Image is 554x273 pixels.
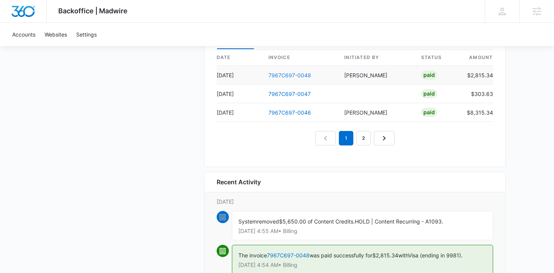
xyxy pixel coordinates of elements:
[356,131,371,145] a: Page 2
[339,131,353,145] em: 1
[8,23,40,46] a: Accounts
[217,177,261,187] h6: Recent Activity
[262,49,338,66] th: invoice
[310,252,372,259] span: was paid successfully for
[338,103,415,122] td: [PERSON_NAME]
[355,218,443,225] span: HOLD | Content Recurring - A1093.
[238,262,487,268] p: [DATE] 4:54 AM • Billing
[338,49,415,66] th: Initiated By
[238,218,257,225] span: System
[398,252,408,259] span: with
[421,108,437,117] div: Paid
[217,85,262,103] td: [DATE]
[338,66,415,85] td: [PERSON_NAME]
[268,91,311,97] a: 7967C697-0047
[268,72,311,78] a: 7967C697-0048
[217,103,262,122] td: [DATE]
[461,85,493,103] td: $303.63
[461,103,493,122] td: $8,315.34
[217,198,493,206] p: [DATE]
[217,66,262,85] td: [DATE]
[415,49,461,66] th: status
[238,228,487,234] p: [DATE] 4:55 AM • Billing
[257,218,279,225] span: removed
[315,131,394,145] nav: Pagination
[374,131,394,145] a: Next Page
[268,109,311,116] a: 7967C697-0046
[461,66,493,85] td: $2,815.34
[372,252,398,259] span: $2,815.34
[279,218,355,225] span: $5,650.00 of Content Credits.
[421,70,437,80] div: Paid
[408,252,463,259] span: Visa (ending in 9981).
[461,49,493,66] th: amount
[40,23,72,46] a: Websites
[58,7,128,15] span: Backoffice | Madwire
[421,89,437,98] div: Paid
[72,23,101,46] a: Settings
[267,252,310,259] a: 7967C697-0048
[217,49,262,66] th: date
[238,252,267,259] span: The invoice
